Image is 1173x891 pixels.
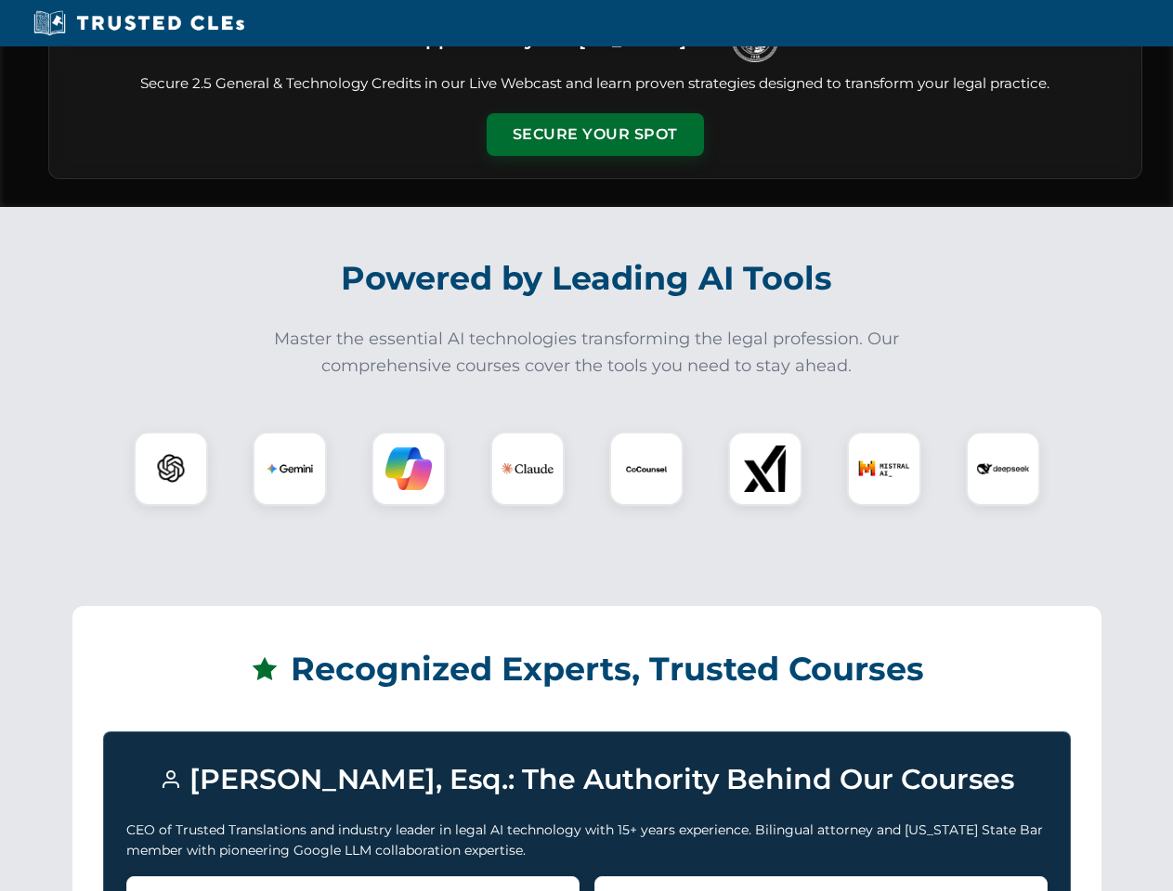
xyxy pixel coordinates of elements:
[623,445,670,492] img: CoCounsel Logo
[253,432,327,506] div: Gemini
[126,755,1048,805] h3: [PERSON_NAME], Esq.: The Authority Behind Our Courses
[742,445,789,492] img: xAI Logo
[487,113,704,156] button: Secure Your Spot
[126,820,1048,861] p: CEO of Trusted Translations and industry leader in legal AI technology with 15+ years experience....
[72,246,1101,311] h2: Powered by Leading AI Tools
[103,637,1071,702] h2: Recognized Experts, Trusted Courses
[609,432,684,506] div: CoCounsel
[490,432,565,506] div: Claude
[977,443,1029,495] img: DeepSeek Logo
[72,73,1119,95] p: Secure 2.5 General & Technology Credits in our Live Webcast and learn proven strategies designed ...
[371,432,446,506] div: Copilot
[502,443,554,495] img: Claude Logo
[134,432,208,506] div: ChatGPT
[966,432,1040,506] div: DeepSeek
[728,432,802,506] div: xAI
[262,326,912,380] p: Master the essential AI technologies transforming the legal profession. Our comprehensive courses...
[144,442,198,496] img: ChatGPT Logo
[267,445,313,492] img: Gemini Logo
[858,443,910,495] img: Mistral AI Logo
[385,445,432,492] img: Copilot Logo
[28,9,250,37] img: Trusted CLEs
[847,432,921,506] div: Mistral AI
